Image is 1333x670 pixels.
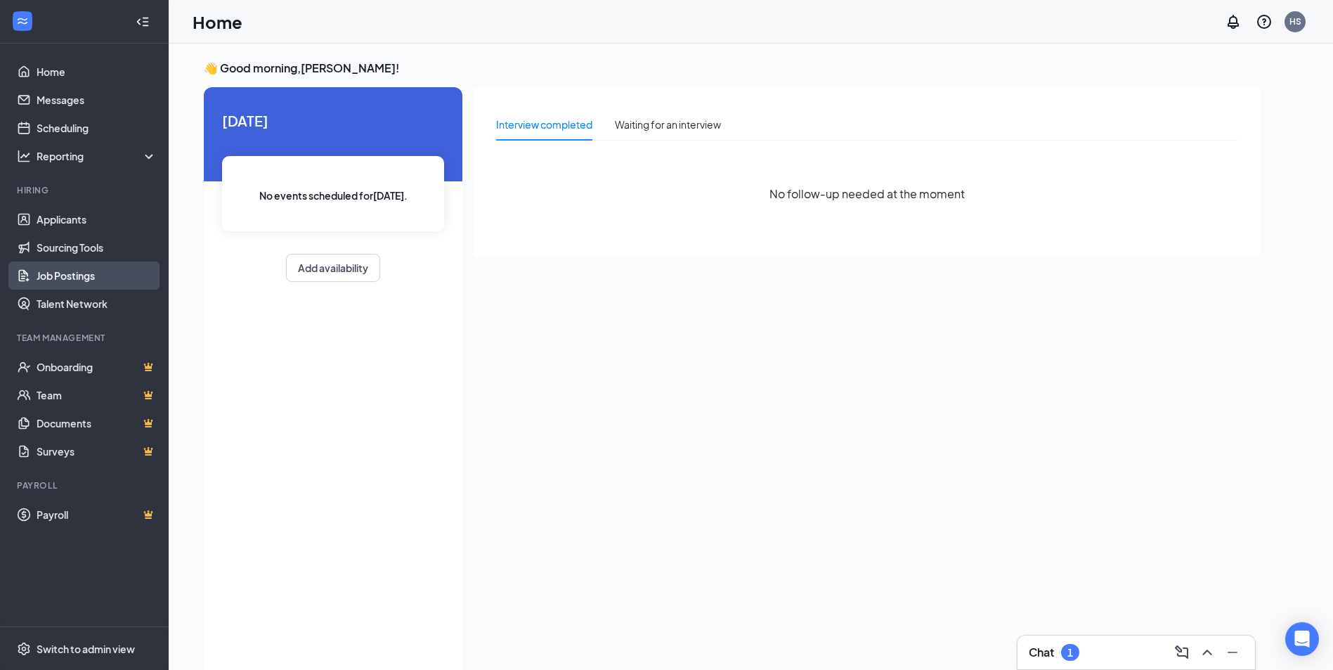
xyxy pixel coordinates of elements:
[1221,641,1244,664] button: Minimize
[1199,644,1216,661] svg: ChevronUp
[17,479,154,491] div: Payroll
[37,262,157,290] a: Job Postings
[496,117,592,132] div: Interview completed
[17,184,154,196] div: Hiring
[1196,641,1218,664] button: ChevronUp
[1285,622,1319,656] div: Open Intercom Messenger
[17,642,31,656] svg: Settings
[37,149,157,163] div: Reporting
[769,185,965,202] span: No follow-up needed at the moment
[37,233,157,262] a: Sourcing Tools
[15,14,30,28] svg: WorkstreamLogo
[37,114,157,142] a: Scheduling
[1173,644,1190,661] svg: ComposeMessage
[37,381,157,409] a: TeamCrown
[37,58,157,86] a: Home
[37,642,135,656] div: Switch to admin view
[37,205,157,233] a: Applicants
[204,60,1261,76] h3: 👋 Good morning, [PERSON_NAME] !
[37,353,157,381] a: OnboardingCrown
[37,501,157,529] a: PayrollCrown
[1289,15,1301,27] div: HS
[1067,647,1073,659] div: 1
[37,290,157,318] a: Talent Network
[222,110,444,131] span: [DATE]
[615,117,721,132] div: Waiting for an interview
[37,437,157,465] a: SurveysCrown
[37,409,157,437] a: DocumentsCrown
[259,188,408,203] span: No events scheduled for [DATE] .
[136,15,150,29] svg: Collapse
[193,10,242,34] h1: Home
[17,332,154,344] div: Team Management
[286,254,380,282] button: Add availability
[1256,13,1273,30] svg: QuestionInfo
[1224,644,1241,661] svg: Minimize
[1171,641,1193,664] button: ComposeMessage
[1029,645,1054,660] h3: Chat
[37,86,157,114] a: Messages
[1225,13,1242,30] svg: Notifications
[17,149,31,163] svg: Analysis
